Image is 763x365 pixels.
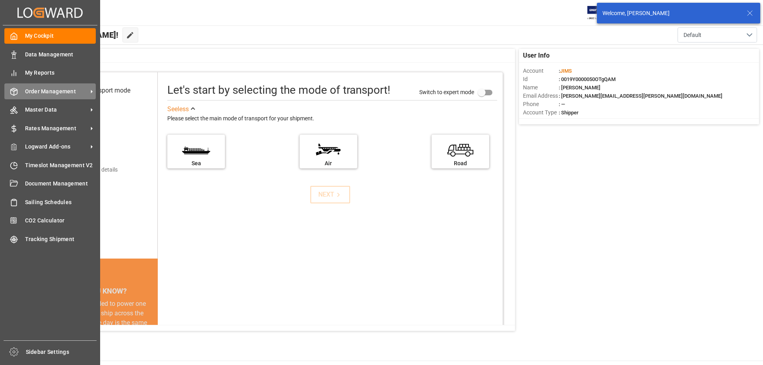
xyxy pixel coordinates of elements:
span: My Cockpit [25,32,96,40]
div: Let's start by selecting the mode of transport! [167,82,390,98]
button: NEXT [310,186,350,203]
a: Sailing Schedules [4,194,96,210]
div: DID YOU KNOW? [43,282,158,299]
span: Master Data [25,106,88,114]
div: See less [167,104,189,114]
span: : [559,68,572,74]
a: Timeslot Management V2 [4,157,96,173]
span: Timeslot Management V2 [25,161,96,170]
img: Exertis%20JAM%20-%20Email%20Logo.jpg_1722504956.jpg [587,6,615,20]
button: open menu [678,27,757,42]
span: Logward Add-ons [25,143,88,151]
span: Order Management [25,87,88,96]
div: The energy needed to power one large container ship across the ocean in a single day is the same ... [52,299,148,356]
span: Default [684,31,701,39]
div: Welcome, [PERSON_NAME] [602,9,739,17]
span: Data Management [25,50,96,59]
span: Name [523,83,559,92]
span: : 0019Y0000050OTgQAM [559,76,616,82]
div: Sea [171,159,221,168]
span: Hello [PERSON_NAME]! [33,27,118,42]
span: My Reports [25,69,96,77]
span: : Shipper [559,110,579,116]
span: : [PERSON_NAME] [559,85,600,91]
span: CO2 Calculator [25,216,96,225]
span: Rates Management [25,124,88,133]
span: User Info [523,51,550,60]
span: : [PERSON_NAME][EMAIL_ADDRESS][PERSON_NAME][DOMAIN_NAME] [559,93,722,99]
a: Data Management [4,46,96,62]
span: Switch to expert mode [419,89,474,95]
a: Tracking Shipment [4,231,96,247]
a: CO2 Calculator [4,213,96,228]
div: Air [304,159,353,168]
span: : — [559,101,565,107]
span: Document Management [25,180,96,188]
a: My Reports [4,65,96,81]
span: Id [523,75,559,83]
a: My Cockpit [4,28,96,44]
span: Email Address [523,92,559,100]
span: Tracking Shipment [25,235,96,243]
span: Sidebar Settings [26,348,97,356]
div: Please select the main mode of transport for your shipment. [167,114,497,124]
div: Road [436,159,485,168]
span: Sailing Schedules [25,198,96,207]
span: Account Type [523,108,559,117]
div: NEXT [318,190,343,199]
a: Document Management [4,176,96,191]
span: Phone [523,100,559,108]
span: Account [523,67,559,75]
span: JIMS [560,68,572,74]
